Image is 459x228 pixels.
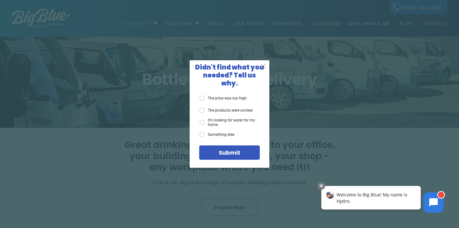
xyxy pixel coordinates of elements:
[200,118,260,127] label: I'm looking for water for my home
[200,96,247,101] label: The price was too high
[200,108,253,113] label: The products were unclear
[315,181,450,219] iframe: Chatbot
[195,63,264,88] span: Didn't find what you needed? Tell us why.
[260,62,266,70] span: X
[200,132,234,137] label: Something else
[219,149,240,157] span: Submit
